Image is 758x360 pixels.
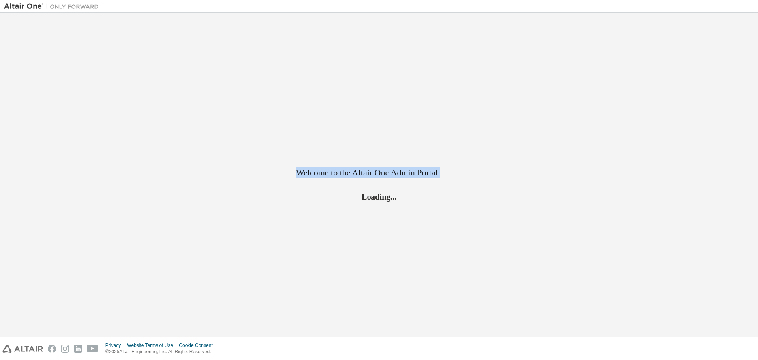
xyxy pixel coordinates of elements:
img: facebook.svg [48,345,56,353]
img: Altair One [4,2,103,10]
img: altair_logo.svg [2,345,43,353]
h2: Welcome to the Altair One Admin Portal [296,167,462,178]
h2: Loading... [296,191,462,202]
img: linkedin.svg [74,345,82,353]
img: youtube.svg [87,345,98,353]
div: Website Terms of Use [127,342,179,349]
div: Privacy [105,342,127,349]
p: © 2025 Altair Engineering, Inc. All Rights Reserved. [105,349,218,355]
img: instagram.svg [61,345,69,353]
div: Cookie Consent [179,342,217,349]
